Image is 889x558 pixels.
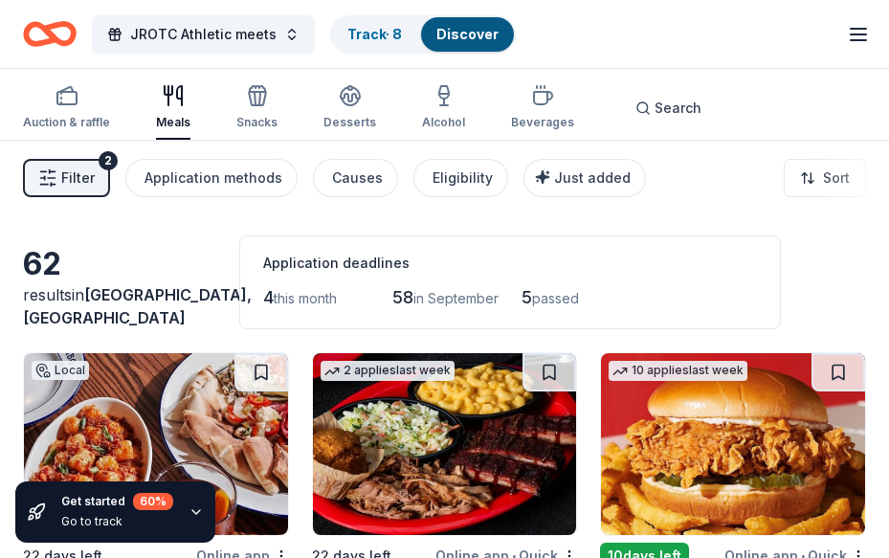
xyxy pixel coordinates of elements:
[61,514,173,529] div: Go to track
[554,169,631,186] span: Just added
[92,15,315,54] button: JROTC Athletic meets
[156,77,190,140] button: Meals
[323,77,376,140] button: Desserts
[99,151,118,170] div: 2
[23,285,252,327] span: in
[61,167,95,190] span: Filter
[392,287,413,307] span: 58
[23,285,252,327] span: [GEOGRAPHIC_DATA], [GEOGRAPHIC_DATA]
[422,77,465,140] button: Alcohol
[236,77,278,140] button: Snacks
[24,353,288,535] img: Image for Roshambo
[321,361,455,381] div: 2 applies last week
[23,115,110,130] div: Auction & raffle
[313,353,577,535] img: Image for Sonny's BBQ
[620,89,717,127] button: Search
[263,252,757,275] div: Application deadlines
[32,361,89,380] div: Local
[274,290,337,306] span: this month
[61,493,173,510] div: Get started
[323,115,376,130] div: Desserts
[125,159,298,197] button: Application methods
[433,167,493,190] div: Eligibility
[332,167,383,190] div: Causes
[313,159,398,197] button: Causes
[532,290,579,306] span: passed
[609,361,747,381] div: 10 applies last week
[144,167,282,190] div: Application methods
[655,97,701,120] span: Search
[236,115,278,130] div: Snacks
[23,283,216,329] div: results
[23,77,110,140] button: Auction & raffle
[511,77,574,140] button: Beverages
[413,290,499,306] span: in September
[522,287,532,307] span: 5
[436,26,499,42] a: Discover
[784,159,866,197] button: Sort
[330,15,516,54] button: Track· 8Discover
[413,159,508,197] button: Eligibility
[130,23,277,46] span: JROTC Athletic meets
[263,287,274,307] span: 4
[511,115,574,130] div: Beverages
[23,159,110,197] button: Filter2
[347,26,402,42] a: Track· 8
[23,11,77,56] a: Home
[523,159,646,197] button: Just added
[133,493,173,510] div: 60 %
[156,115,190,130] div: Meals
[23,245,216,283] div: 62
[422,115,465,130] div: Alcohol
[823,167,850,190] span: Sort
[601,353,865,535] img: Image for KBP Foods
